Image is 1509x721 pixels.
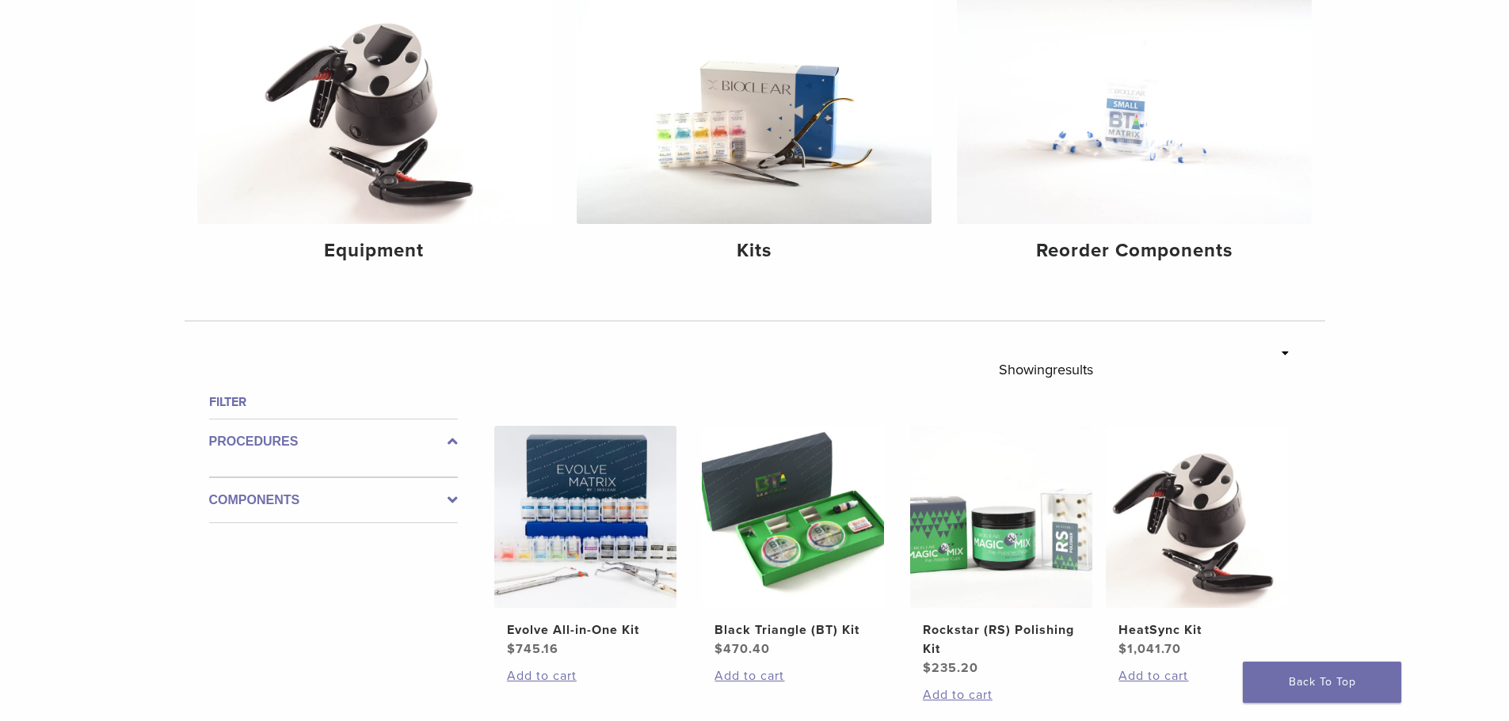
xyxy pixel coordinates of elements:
[1118,620,1275,639] h2: HeatSync Kit
[701,426,886,658] a: Black Triangle (BT) KitBlack Triangle (BT) Kit $470.40
[494,426,676,608] img: Evolve All-in-One Kit
[999,353,1093,386] p: Showing results
[910,426,1092,608] img: Rockstar (RS) Polishing Kit
[970,237,1299,265] h4: Reorder Components
[507,666,664,685] a: Add to cart: “Evolve All-in-One Kit”
[1118,641,1127,657] span: $
[1243,662,1401,703] a: Back To Top
[923,620,1080,658] h2: Rockstar (RS) Polishing Kit
[923,660,932,676] span: $
[1118,641,1181,657] bdi: 1,041.70
[209,491,458,510] label: Components
[909,426,1094,677] a: Rockstar (RS) Polishing KitRockstar (RS) Polishing Kit $235.20
[702,426,884,608] img: Black Triangle (BT) Kit
[1105,426,1290,658] a: HeatSync KitHeatSync Kit $1,041.70
[714,641,723,657] span: $
[714,620,871,639] h2: Black Triangle (BT) Kit
[714,666,871,685] a: Add to cart: “Black Triangle (BT) Kit”
[923,685,1080,704] a: Add to cart: “Rockstar (RS) Polishing Kit”
[923,660,978,676] bdi: 235.20
[507,641,516,657] span: $
[493,426,678,658] a: Evolve All-in-One KitEvolve All-in-One Kit $745.16
[1106,426,1288,608] img: HeatSync Kit
[507,620,664,639] h2: Evolve All-in-One Kit
[1118,666,1275,685] a: Add to cart: “HeatSync Kit”
[209,432,458,451] label: Procedures
[714,641,770,657] bdi: 470.40
[589,237,919,265] h4: Kits
[209,393,458,412] h4: Filter
[210,237,539,265] h4: Equipment
[507,641,558,657] bdi: 745.16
